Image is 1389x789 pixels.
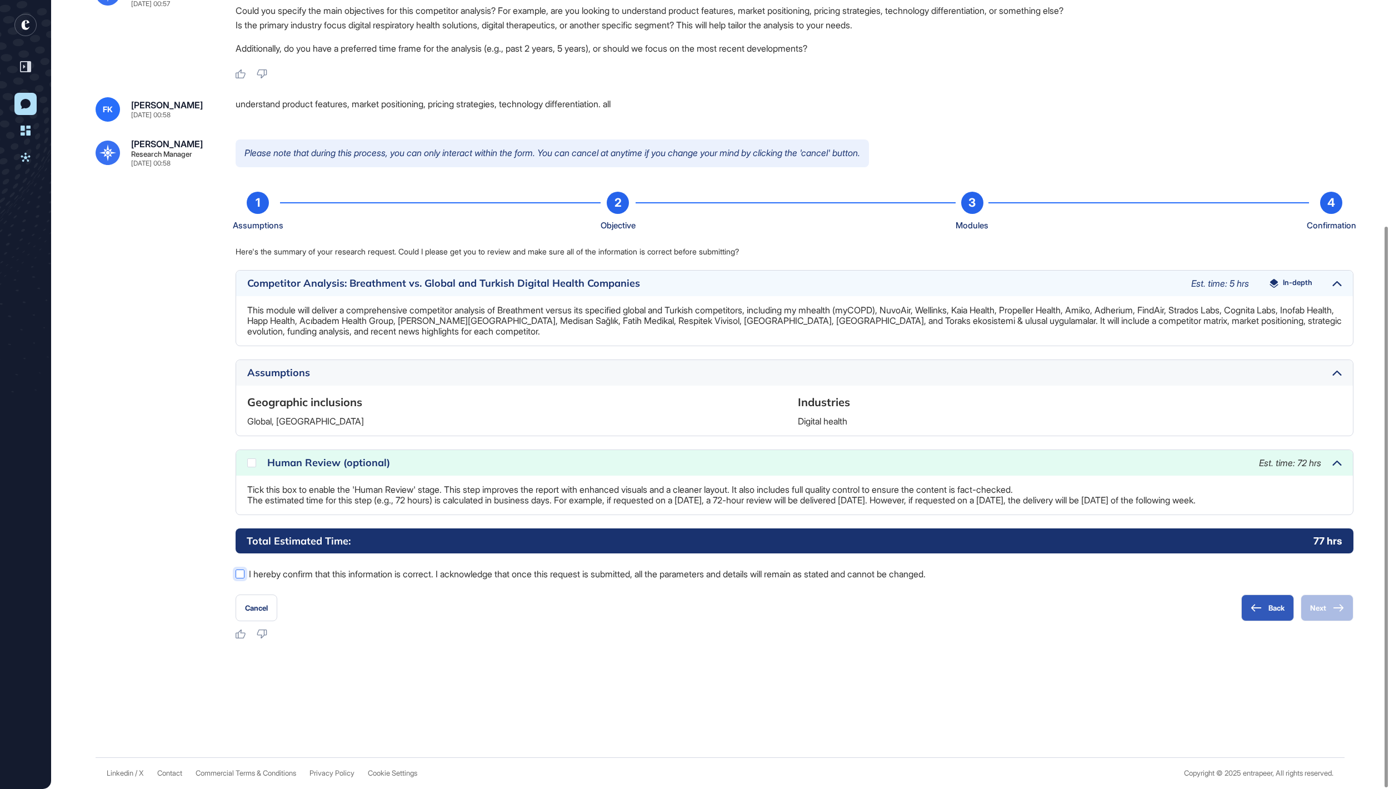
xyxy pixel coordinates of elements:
span: / [135,769,137,777]
p: Digital health [798,416,1342,427]
h6: Total Estimated Time: [247,534,351,548]
label: I hereby confirm that this information is correct. I acknowledge that once this request is submit... [236,567,1353,581]
p: Global, [GEOGRAPHIC_DATA] [247,416,791,427]
div: 3 [961,192,983,214]
h6: Geographic inclusions [247,394,791,410]
p: This module will deliver a comprehensive competitor analysis of Breathment versus its specified g... [247,305,1342,337]
li: Could you specify the main objectives for this competitor analysis? For example, are you looking ... [236,3,1353,18]
p: 77 hrs [1313,534,1342,548]
div: 1 [247,192,269,214]
div: [DATE] 00:58 [131,112,171,118]
div: understand product features, market positioning, pricing strategies, technology differentiation. all [236,97,1353,122]
button: Cancel [236,595,277,621]
a: Linkedin [107,769,133,777]
div: Assumptions [233,218,283,233]
div: Confirmation [1307,218,1356,233]
div: Competitor Analysis: Breathment vs. Global and Turkish Digital Health Companies [247,278,1180,288]
div: Modules [956,218,988,233]
span: Est. time: 72 hrs [1259,457,1321,468]
div: entrapeer-logo [14,14,37,36]
div: 2 [607,192,629,214]
a: X [139,769,144,777]
span: FK [103,105,113,114]
button: Back [1241,595,1294,621]
div: [DATE] 00:57 [131,1,170,7]
p: Tick this box to enable the 'Human Review' stage. This step improves the report with enhanced vis... [247,485,1342,506]
span: Est. time: 5 hrs [1191,278,1249,289]
div: Human Review (optional) [267,458,1248,468]
span: Contact [157,769,182,777]
div: 4 [1320,192,1342,214]
a: Commercial Terms & Conditions [196,769,296,777]
div: [PERSON_NAME] [131,139,203,148]
div: Objective [601,218,636,233]
div: [PERSON_NAME] [131,101,203,109]
div: [DATE] 00:58 [131,160,171,167]
div: Research Manager [131,151,192,158]
div: Assumptions [247,368,1321,378]
div: Copyright © 2025 entrapeer, All rights reserved. [1184,769,1333,777]
h6: Industries [798,394,1342,410]
a: Privacy Policy [309,769,354,777]
p: Additionally, do you have a preferred time frame for the analysis (e.g., past 2 years, 5 years), ... [236,41,1353,56]
span: In-depth [1283,279,1312,288]
p: Please note that during this process, you can only interact within the form. You can cancel at an... [236,139,869,167]
li: Is the primary industry focus digital respiratory health solutions, digital therapeutics, or anot... [236,18,1353,32]
a: Cookie Settings [368,769,417,777]
p: Here's the summary of your research request. Could I please get you to review and make sure all o... [236,246,1353,257]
